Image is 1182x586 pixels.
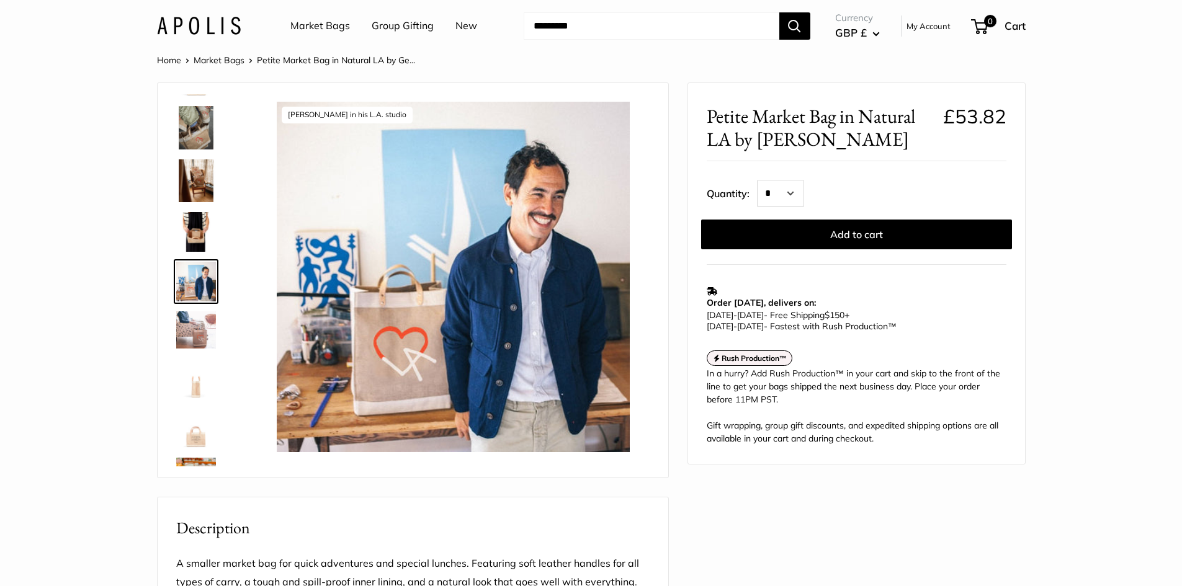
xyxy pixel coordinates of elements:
[737,309,764,321] span: [DATE]
[174,259,218,304] a: description_Geoff McFetridge in his L.A. studio
[707,105,934,151] span: Petite Market Bag in Natural LA by [PERSON_NAME]
[707,321,897,332] span: - Fastest with Rush Production™
[157,17,241,35] img: Apolis
[707,309,1000,332] p: - Free Shipping +
[176,262,216,301] img: description_Geoff McFetridge in his L.A. studio
[174,104,218,152] a: description_Super soft and durable leather handles.
[174,309,218,351] a: description_Elevates every moment
[733,321,737,332] span: -
[983,15,996,27] span: 0
[176,212,216,252] img: description_Spacious inner area with room for everything. Plus water-resistant lining.
[835,23,880,43] button: GBP £
[176,106,216,149] img: description_Super soft and durable leather handles.
[174,210,218,254] a: description_Spacious inner area with room for everything. Plus water-resistant lining.
[707,367,1006,445] div: In a hurry? Add Rush Production™ in your cart and skip to the front of the line to get your bags ...
[455,17,477,35] a: New
[290,17,350,35] a: Market Bags
[701,220,1012,249] button: Add to cart
[722,353,787,363] strong: Rush Production™
[825,309,844,321] span: $150
[524,12,779,40] input: Search...
[174,455,218,500] a: description_Expect compliments
[282,107,413,123] div: [PERSON_NAME] in his L.A. studio
[194,55,244,66] a: Market Bags
[174,356,218,401] a: description_12.5" wide, 9.5" high, 5.5" deep; handles: 3.5" drop
[157,52,415,68] nav: Breadcrumb
[943,104,1006,128] span: £53.82
[176,311,216,348] img: description_Elevates every moment
[779,12,810,40] button: Search
[277,102,630,452] img: description_Geoff McFetridge in his L.A. studio
[737,321,764,332] span: [DATE]
[157,55,181,66] a: Home
[176,408,216,448] img: description_Seal of authenticity printed on the backside of every bag.
[733,309,737,321] span: -
[707,309,733,321] span: [DATE]
[372,17,434,35] a: Group Gifting
[257,55,415,66] span: Petite Market Bag in Natural LA by Ge...
[174,406,218,450] a: description_Seal of authenticity printed on the backside of every bag.
[972,16,1026,36] a: 0 Cart
[907,19,951,33] a: My Account
[707,297,816,308] strong: Order [DATE], delivers on:
[707,321,733,332] span: [DATE]
[176,516,650,540] h2: Description
[174,157,218,205] a: description_All proceeds support L.A. Neighborhoods via local charities
[707,176,757,207] label: Quantity:
[176,358,216,398] img: description_12.5" wide, 9.5" high, 5.5" deep; handles: 3.5" drop
[835,9,880,27] span: Currency
[176,458,216,497] img: description_Expect compliments
[1005,19,1026,32] span: Cart
[835,26,867,39] span: GBP £
[176,159,216,203] img: description_All proceeds support L.A. Neighborhoods via local charities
